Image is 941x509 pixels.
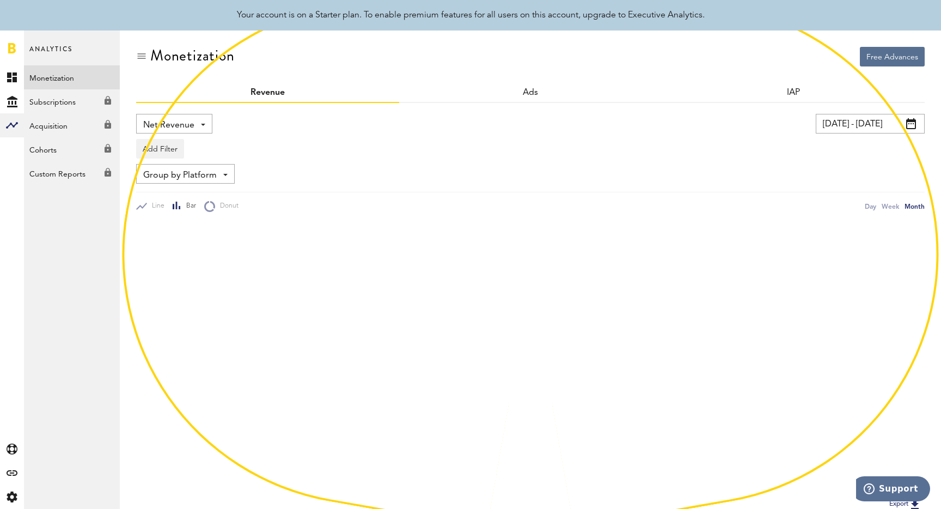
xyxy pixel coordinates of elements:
a: Monetization [24,65,120,89]
span: Net Revenue [143,116,194,135]
a: Custom Reports [24,161,120,185]
a: Revenue [250,88,285,97]
a: IAP [787,88,800,97]
div: Week [882,201,899,212]
a: Acquisition [24,113,120,137]
div: Month [905,201,925,212]
div: Day [865,201,876,212]
div: Monetization [150,47,235,64]
span: Donut [215,202,239,211]
button: Free Advances [860,47,925,66]
span: Group by Platform [143,166,217,185]
a: Cohorts [24,137,120,161]
iframe: Opens a widget where you can find more information [856,476,930,504]
span: Line [147,202,164,211]
a: Subscriptions [24,89,120,113]
button: Add Filter [136,139,184,159]
span: Analytics [29,43,72,65]
span: Bar [181,202,196,211]
div: Your account is on a Starter plan. To enable premium features for all users on this account, upgr... [237,9,705,22]
a: Ads [523,88,538,97]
